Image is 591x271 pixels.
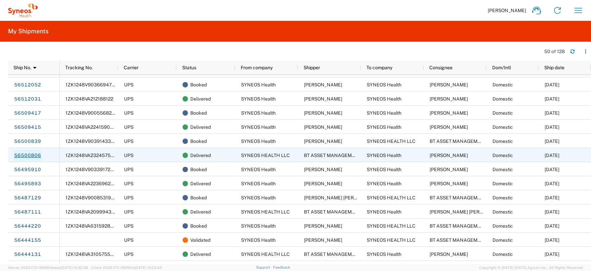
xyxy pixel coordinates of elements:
span: 1ZK1248VA209994365 [66,209,117,215]
span: UPS [124,251,133,257]
span: 1ZK1248VA212188122 [66,96,113,102]
a: 56500806 [14,150,41,161]
span: To company [366,65,392,70]
span: Carl Sumpter [304,96,342,102]
span: Mia Johnson [304,223,342,229]
span: SYNEOS Health [367,96,401,102]
span: UPS [124,110,133,116]
span: Robin Owen [304,82,342,87]
span: Booked [190,78,207,92]
span: Carl Sumpter [430,110,468,116]
span: 1ZK1248VA224159060 [66,124,116,130]
span: Server: 2025.17.0-1194904eeae [8,266,88,270]
span: Client: 2025.17.0-159f9de [91,266,162,270]
span: BT ASSET MANAGEMENT [304,251,361,257]
a: Feedback [273,265,290,269]
span: Shipper [304,65,320,70]
span: [DATE] 10:32:38 [61,266,88,270]
span: SYNEOS Health [367,153,401,158]
span: 1ZK1248V9008531970 [66,195,117,200]
span: Mia Johnson [304,237,342,243]
span: SYNEOS HEALTH LLC [241,209,290,215]
span: 1ZK1248V9036694706 [66,82,118,87]
span: Domestic [492,195,513,200]
span: UPS [124,124,133,130]
span: UPS [124,82,133,87]
span: SYNEOS HEALTH LLC [241,153,290,158]
span: SYNEOS Health [241,223,276,229]
span: Carl Sumpter [430,82,468,87]
span: UPS [124,167,133,172]
span: Carl Sumpter [304,181,342,186]
span: Consignee [429,65,452,70]
span: BT ASSET MANAGEMENT [430,139,487,144]
span: 08/13/2025 [545,223,559,229]
span: BT ASSET MANAGEMENT [430,195,487,200]
span: UPS [124,195,133,200]
span: BT ASSET MANAGEMENT [430,237,487,243]
span: 1ZK1248VA232457526 [66,153,116,158]
span: Booked [190,106,207,120]
span: UPS [124,96,133,102]
span: Delivered [190,92,211,106]
span: 08/15/2025 [545,110,559,116]
span: Domestic [492,82,513,87]
span: 08/15/2025 [545,96,559,102]
span: Delivered [190,177,211,191]
span: SYNEOS Health [367,181,401,186]
span: Ship No. [13,65,31,70]
span: Tracking No. [65,65,93,70]
span: Delivered [190,205,211,219]
a: 56444131 [14,249,41,260]
span: UPS [124,181,133,186]
span: Robin Owen [430,96,468,102]
span: 08/14/2025 [545,181,559,186]
span: UPS [124,209,133,215]
span: SYNEOS Health [241,96,276,102]
a: 56512031 [14,93,41,104]
span: Booked [190,191,207,205]
a: 56512052 [14,79,41,90]
span: Domestic [492,110,513,116]
span: 1ZK1248V9033917293 [66,167,116,172]
span: Claire Flint-Anderson [430,153,468,158]
span: UPS [124,223,133,229]
span: SYNEOS Health [367,124,401,130]
span: Delivered [190,247,211,261]
span: 1ZK1248VA631592893 [66,223,116,229]
span: [PERSON_NAME] [488,7,526,13]
span: BT ASSET MANAGEMENT [304,209,361,215]
a: 56487129 [14,192,41,203]
span: SYNEOS Health [241,82,276,87]
span: Booked [190,134,207,148]
span: 08/15/2025 [545,82,559,87]
span: SYNEOS Health [241,181,276,186]
h2: My Shipments [8,27,48,35]
span: SYNEOS HEALTH LLC [367,223,416,229]
span: Validated [190,233,210,247]
a: Support [256,265,273,269]
span: 1ZK1248VA310575572 [66,251,116,257]
span: Domestic [492,124,513,130]
span: Domestic [492,237,513,243]
div: 50 of 128 [544,48,565,54]
span: Booked [190,219,207,233]
span: 1ZK1248V9039143331 [66,139,116,144]
span: Domestic [492,209,513,215]
span: Joy Abella [304,167,342,172]
span: 08/14/2025 [545,153,559,158]
span: 1ZK1248V9005568231 [66,110,117,116]
span: Claire Flint-Anderson [304,139,342,144]
span: 08/15/2025 [545,124,559,130]
span: UPS [124,237,133,243]
span: SYNEOS Health [241,139,276,144]
span: 08/14/2025 [545,195,559,200]
span: Booked [190,162,207,177]
span: 08/08/2025 [545,251,559,257]
span: SYNEOS Health [367,110,401,116]
span: SYNEOS Health [241,195,276,200]
span: SYNEOS Health [367,251,401,257]
span: Domestic [492,181,513,186]
span: 08/14/2025 [545,209,559,215]
span: SYNEOS Health [241,110,276,116]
